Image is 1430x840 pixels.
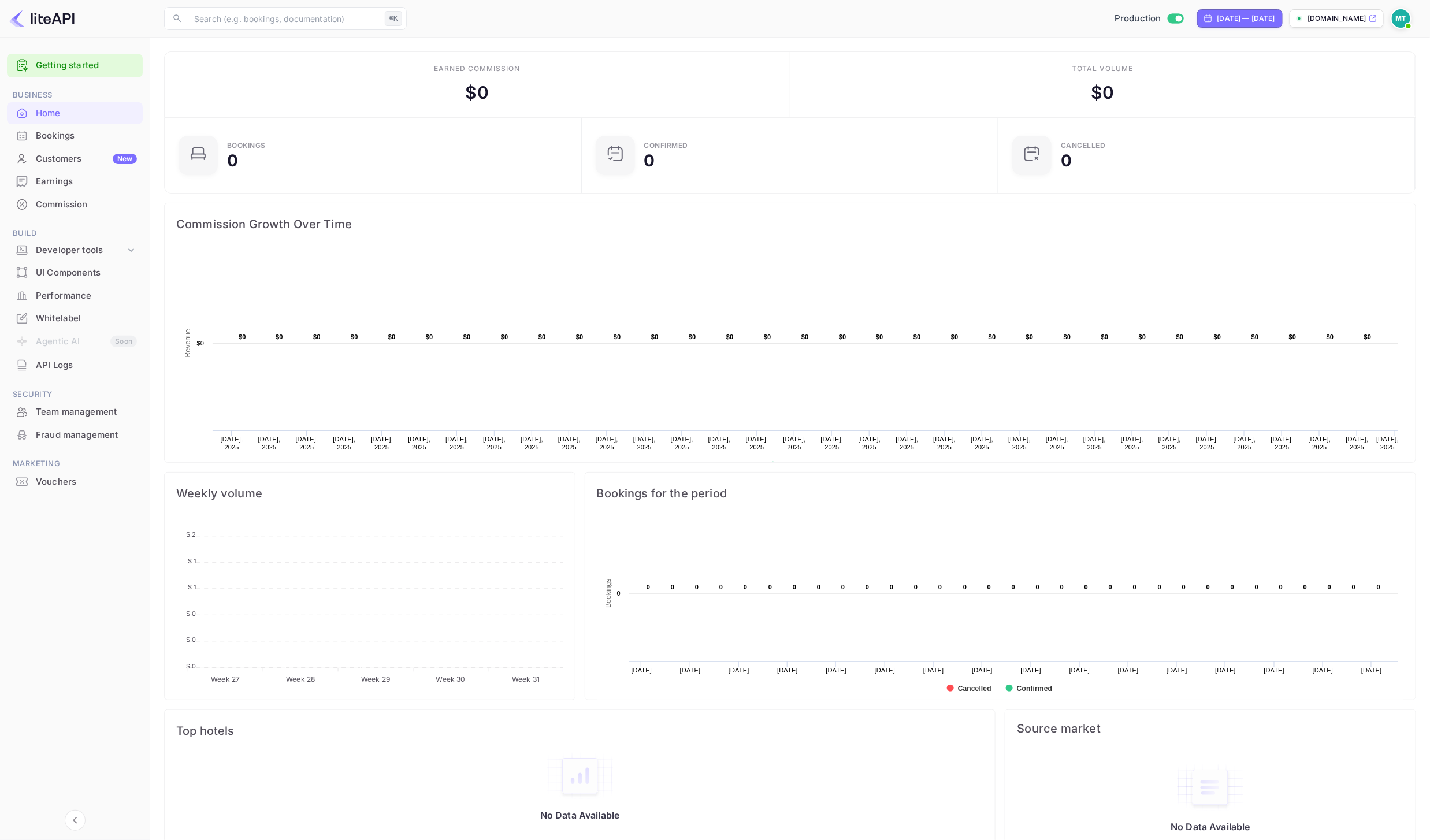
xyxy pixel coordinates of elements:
[633,436,656,451] text: [DATE], 2025
[1197,9,1283,28] div: Click to change the date range period
[746,436,768,451] text: [DATE], 2025
[286,675,315,684] tspan: Week 28
[36,289,137,303] div: Performance
[647,583,650,590] text: 0
[1020,667,1041,674] text: [DATE]
[726,333,734,340] text: $0
[1255,583,1258,590] text: 0
[1364,333,1372,340] text: $0
[923,667,944,674] text: [DATE]
[768,583,772,590] text: 0
[644,153,655,169] div: 0
[351,333,358,340] text: $0
[36,475,137,489] div: Vouchers
[744,583,747,590] text: 0
[176,722,983,740] span: Top hotels
[1214,333,1221,340] text: $0
[36,107,137,120] div: Home
[1084,583,1088,590] text: 0
[1361,667,1382,674] text: [DATE]
[781,462,810,470] text: Revenue
[1072,64,1134,74] div: Total volume
[1158,583,1161,590] text: 0
[1110,12,1188,25] div: Switch to Sandbox mode
[1264,667,1284,674] text: [DATE]
[1133,583,1136,590] text: 0
[913,333,921,340] text: $0
[783,436,806,451] text: [DATE], 2025
[1231,583,1234,590] text: 0
[1377,583,1380,590] text: 0
[1182,583,1186,590] text: 0
[36,129,137,143] div: Bookings
[186,662,196,670] tspan: $ 0
[1196,436,1219,451] text: [DATE], 2025
[1215,667,1236,674] text: [DATE]
[7,458,143,470] span: Marketing
[1234,436,1256,451] text: [DATE], 2025
[186,636,196,644] tspan: $ 0
[1026,333,1034,340] text: $0
[989,333,996,340] text: $0
[1017,685,1052,693] text: Confirmed
[9,9,75,28] img: LiteAPI logo
[239,333,246,340] text: $0
[1346,436,1369,451] text: [DATE], 2025
[793,583,796,590] text: 0
[817,583,820,590] text: 0
[1115,12,1161,25] span: Production
[36,175,137,188] div: Earnings
[1176,333,1184,340] text: $0
[1376,436,1399,451] text: [DATE], 2025
[604,579,612,608] text: Bookings
[1017,722,1404,735] span: Source market
[1176,763,1245,812] img: empty-state-table.svg
[65,810,86,831] button: Collapse navigation
[644,142,689,149] div: Confirmed
[187,7,380,30] input: Search (e.g. bookings, documentation)
[370,436,393,451] text: [DATE], 2025
[1036,583,1039,590] text: 0
[826,667,846,674] text: [DATE]
[1064,333,1071,340] text: $0
[933,436,956,451] text: [DATE], 2025
[764,333,771,340] text: $0
[951,333,959,340] text: $0
[1217,13,1275,24] div: [DATE] — [DATE]
[1069,667,1090,674] text: [DATE]
[165,809,995,821] p: No Data Available
[296,436,318,451] text: [DATE], 2025
[821,436,844,451] text: [DATE], 2025
[1008,436,1031,451] text: [DATE], 2025
[1251,333,1259,340] text: $0
[434,64,520,74] div: Earned commission
[227,142,266,149] div: Bookings
[36,406,137,419] div: Team management
[1289,333,1297,340] text: $0
[987,583,991,590] text: 0
[388,333,396,340] text: $0
[276,333,283,340] text: $0
[651,333,659,340] text: $0
[839,333,846,340] text: $0
[36,429,137,442] div: Fraud management
[1139,333,1146,340] text: $0
[483,436,506,451] text: [DATE], 2025
[1392,9,1410,28] img: Marcin Teodoru
[972,667,993,674] text: [DATE]
[1121,436,1143,451] text: [DATE], 2025
[1012,583,1015,590] text: 0
[501,333,508,340] text: $0
[631,667,652,674] text: [DATE]
[616,590,620,597] text: 0
[680,667,701,674] text: [DATE]
[1328,583,1331,590] text: 0
[971,436,993,451] text: [DATE], 2025
[914,583,918,590] text: 0
[426,333,433,340] text: $0
[7,388,143,401] span: Security
[445,436,468,451] text: [DATE], 2025
[866,583,869,590] text: 0
[729,667,749,674] text: [DATE]
[221,436,243,451] text: [DATE], 2025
